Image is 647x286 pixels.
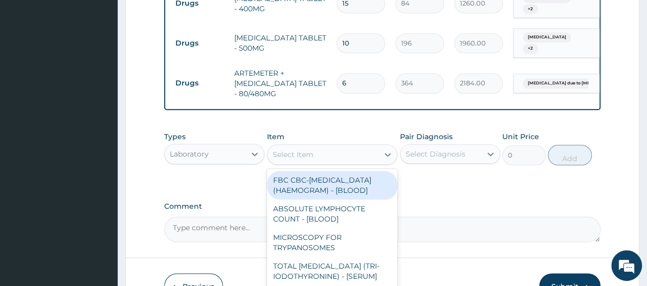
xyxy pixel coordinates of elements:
[267,171,398,200] div: FBC CBC-[MEDICAL_DATA] (HAEMOGRAM) - [BLOOD]
[19,51,41,77] img: d_794563401_company_1708531726252_794563401
[523,43,538,54] span: + 2
[59,81,141,184] span: We're online!
[170,149,209,159] div: Laboratory
[170,34,229,53] td: Drugs
[406,149,465,159] div: Select Diagnosis
[170,74,229,93] td: Drugs
[267,257,398,285] div: TOTAL [MEDICAL_DATA] (TRI-IODOTHYRONINE) - [SERUM]
[5,183,195,219] textarea: Type your message and hit 'Enter'
[523,78,636,89] span: [MEDICAL_DATA] due to [MEDICAL_DATA] falc...
[273,149,314,160] div: Select Item
[502,131,539,142] label: Unit Price
[267,200,398,228] div: ABSOLUTE LYMPHOCYTE COUNT - [BLOOD]
[53,57,172,71] div: Chat with us now
[523,4,538,14] span: + 2
[229,63,331,104] td: ARTEMETER + [MEDICAL_DATA] TABLET - 80/480MG
[267,131,284,142] label: Item
[523,32,571,42] span: [MEDICAL_DATA]
[168,5,192,30] div: Minimize live chat window
[164,202,600,211] label: Comment
[267,228,398,257] div: MICROSCOPY FOR TRYPANOSOMES
[164,133,186,141] label: Types
[400,131,453,142] label: Pair Diagnosis
[548,145,591,165] button: Add
[229,28,331,58] td: [MEDICAL_DATA] TABLET - 500MG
